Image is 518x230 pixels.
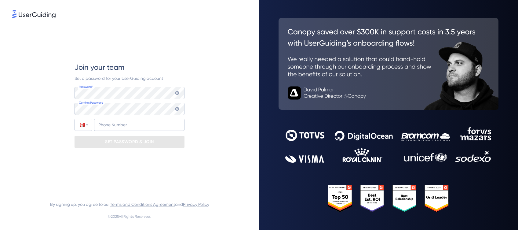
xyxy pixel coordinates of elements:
[50,201,209,208] span: By signing up, you agree to our and
[328,185,449,213] img: 25303e33045975176eb484905ab012ff.svg
[279,18,498,110] img: 26c0aa7c25a843aed4baddd2b5e0fa68.svg
[285,127,492,162] img: 9302ce2ac39453076f5bc0f2f2ca889b.svg
[94,119,184,131] input: Phone Number
[75,62,124,72] span: Join your team
[75,76,163,81] span: Set a password for your UserGuiding account
[183,202,209,207] a: Privacy Policy
[12,10,56,18] img: 8faab4ba6bc7696a72372aa768b0286c.svg
[108,213,151,220] span: © 2025 All Rights Reserved.
[105,137,154,147] p: SET PASSWORD & JOIN
[110,202,175,207] a: Terms and Conditions Agreement
[75,119,92,131] div: Canada: + 1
